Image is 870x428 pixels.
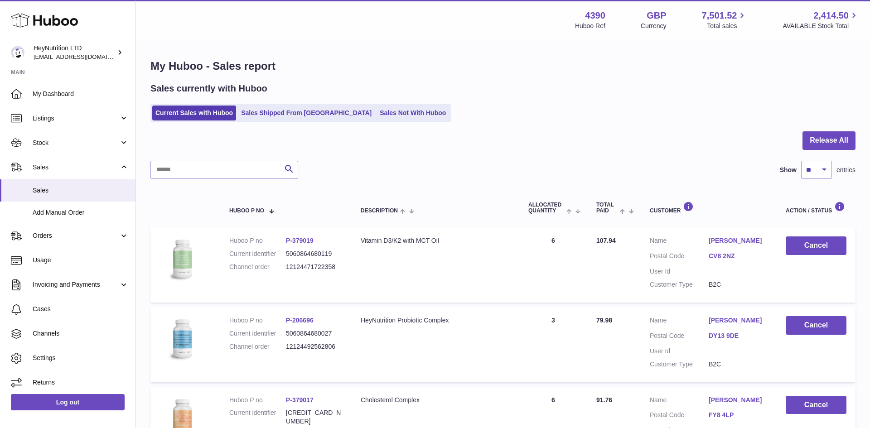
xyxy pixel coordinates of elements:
[159,316,205,361] img: 43901725567703.jpeg
[575,22,605,30] div: Huboo Ref
[709,360,768,369] dd: B2C
[33,305,129,313] span: Cases
[34,53,133,60] span: [EMAIL_ADDRESS][DOMAIN_NAME]
[650,332,709,342] dt: Postal Code
[150,82,267,95] h2: Sales currently with Huboo
[647,10,666,22] strong: GBP
[709,316,768,325] a: [PERSON_NAME]
[709,396,768,404] a: [PERSON_NAME]
[361,316,510,325] div: HeyNutrition Probiotic Complex
[650,236,709,247] dt: Name
[152,106,236,120] a: Current Sales with Huboo
[34,44,115,61] div: HeyNutrition LTD
[361,236,510,245] div: Vitamin D3/K2 with MCT Oil
[33,354,129,362] span: Settings
[596,202,618,214] span: Total paid
[33,378,129,387] span: Returns
[650,360,709,369] dt: Customer Type
[519,307,587,382] td: 3
[229,236,286,245] dt: Huboo P no
[229,329,286,338] dt: Current identifier
[650,396,709,407] dt: Name
[33,256,129,264] span: Usage
[11,46,24,59] img: info@heynutrition.com
[650,202,768,214] div: Customer
[702,10,737,22] span: 7,501.52
[33,231,119,240] span: Orders
[286,409,343,426] dd: [CREDIT_CARD_NUMBER]
[585,10,605,22] strong: 4390
[286,317,314,324] a: P-206696
[709,280,768,289] dd: B2C
[650,280,709,289] dt: Customer Type
[786,202,846,214] div: Action / Status
[519,227,587,303] td: 6
[709,236,768,245] a: [PERSON_NAME]
[150,59,855,73] h1: My Huboo - Sales report
[709,332,768,340] a: DY13 9DE
[650,347,709,356] dt: User Id
[361,396,510,404] div: Cholesterol Complex
[650,267,709,276] dt: User Id
[33,139,119,147] span: Stock
[709,411,768,419] a: FY8 4LP
[361,208,398,214] span: Description
[650,252,709,263] dt: Postal Code
[836,166,855,174] span: entries
[709,252,768,260] a: CV8 2NZ
[783,10,859,30] a: 2,414.50 AVAILABLE Stock Total
[286,396,314,404] a: P-379017
[813,10,849,22] span: 2,414.50
[286,250,343,258] dd: 5060864680119
[33,114,119,123] span: Listings
[229,316,286,325] dt: Huboo P no
[783,22,859,30] span: AVAILABLE Stock Total
[528,202,564,214] span: ALLOCATED Quantity
[33,329,129,338] span: Channels
[802,131,855,150] button: Release All
[286,263,343,271] dd: 12124471722358
[786,236,846,255] button: Cancel
[702,10,748,30] a: 7,501.52 Total sales
[780,166,797,174] label: Show
[286,342,343,351] dd: 12124492562806
[33,208,129,217] span: Add Manual Order
[650,316,709,327] dt: Name
[229,409,286,426] dt: Current identifier
[286,329,343,338] dd: 5060864680027
[786,396,846,414] button: Cancel
[596,396,612,404] span: 91.76
[229,342,286,351] dt: Channel order
[596,237,616,244] span: 107.94
[641,22,667,30] div: Currency
[33,186,129,195] span: Sales
[786,316,846,335] button: Cancel
[229,263,286,271] dt: Channel order
[33,280,119,289] span: Invoicing and Payments
[229,208,264,214] span: Huboo P no
[650,411,709,422] dt: Postal Code
[286,237,314,244] a: P-379019
[377,106,449,120] a: Sales Not With Huboo
[229,396,286,404] dt: Huboo P no
[159,236,205,282] img: 43901725566257.jpg
[229,250,286,258] dt: Current identifier
[11,394,125,410] a: Log out
[707,22,747,30] span: Total sales
[238,106,375,120] a: Sales Shipped From [GEOGRAPHIC_DATA]
[33,163,119,172] span: Sales
[596,317,612,324] span: 79.98
[33,90,129,98] span: My Dashboard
